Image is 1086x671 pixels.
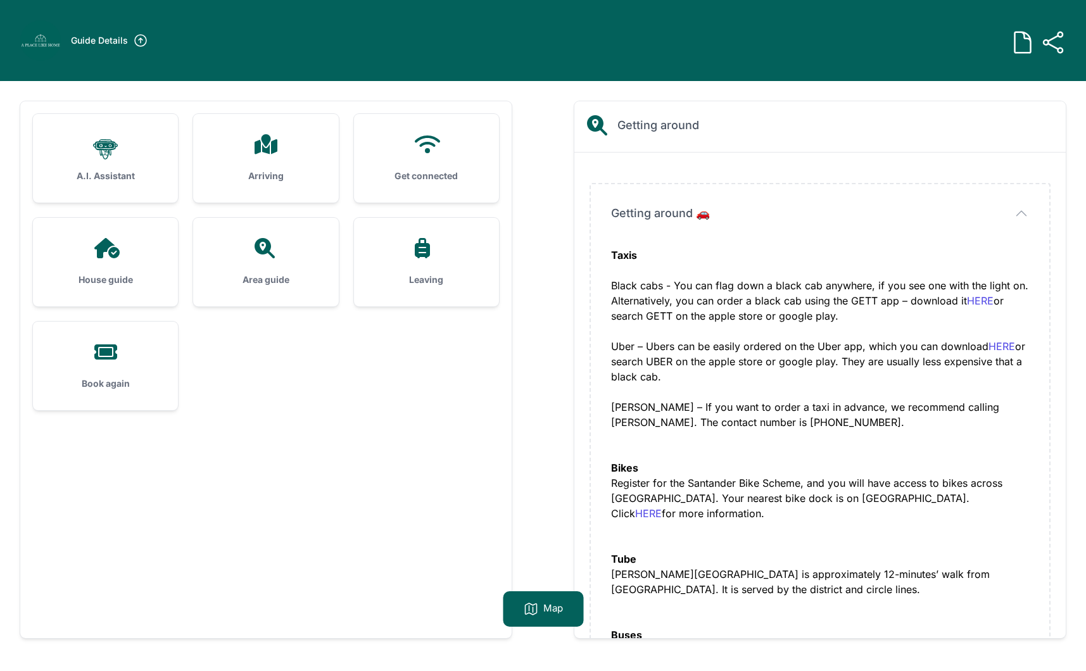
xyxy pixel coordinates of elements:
[33,218,178,306] a: House guide
[71,33,148,48] a: Guide Details
[988,340,1015,353] a: HERE
[611,278,1029,339] div: Black cabs - You can flag down a black cab anywhere, if you see one with the light on. Alternativ...
[193,114,338,203] a: Arriving
[213,273,318,286] h3: Area guide
[20,20,61,61] img: cagmrguxpeobdpb715t4h95dkynx
[53,170,158,182] h3: A.I. Assistant
[33,322,178,410] a: Book again
[611,567,1029,612] div: [PERSON_NAME][GEOGRAPHIC_DATA] is approximately 12-minutes’ walk from [GEOGRAPHIC_DATA]. It is se...
[53,273,158,286] h3: House guide
[374,170,479,182] h3: Get connected
[611,629,642,641] strong: Buses
[53,377,158,390] h3: Book again
[635,507,662,520] a: HERE
[193,218,338,306] a: Area guide
[611,249,637,261] strong: Taxis
[611,204,710,222] span: Getting around 🚗
[543,601,563,617] p: Map
[611,461,638,474] strong: Bikes
[611,553,636,565] strong: Tube
[611,204,1029,222] button: Getting around 🚗
[71,34,128,47] h3: Guide Details
[374,273,479,286] h3: Leaving
[617,116,699,134] h2: Getting around
[354,114,499,203] a: Get connected
[213,170,318,182] h3: Arriving
[611,399,1029,445] div: [PERSON_NAME] – If you want to order a taxi in advance, we recommend calling [PERSON_NAME]. The c...
[967,294,994,307] a: HERE
[611,339,1029,399] div: Uber – Ubers can be easily ordered on the Uber app, which you can download or search UBER on the ...
[354,218,499,306] a: Leaving
[33,114,178,203] a: A.I. Assistant
[611,475,1029,536] div: Register for the Santander Bike Scheme, and you will have access to bikes across [GEOGRAPHIC_DATA...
